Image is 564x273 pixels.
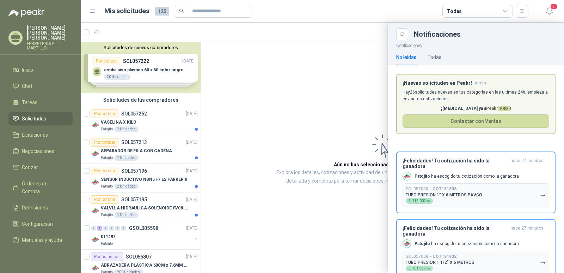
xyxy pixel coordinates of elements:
p: ha escogido tu cotización como la ganadora [415,173,519,179]
span: hace 27 minutos [510,158,544,169]
div: Todas [447,7,462,15]
a: Solicitudes [8,112,73,125]
div: $ [406,198,433,204]
a: Configuración [8,217,73,231]
b: COT181836 [433,186,456,191]
p: SOL057088 → [406,254,456,259]
h1: Mis solicitudes [104,6,149,16]
span: search [179,8,184,13]
span: ahora [475,80,486,86]
span: 112.002 [412,199,430,203]
span: Solicitudes [22,115,46,123]
span: Órdenes de Compra [22,180,66,195]
span: 125 [155,7,169,16]
div: $ [406,266,433,271]
button: Close [396,28,408,40]
p: TUBO PRESION 1 1/2" X 6 METROS [406,260,474,265]
button: ¡Felicidades! Tu cotización ha sido la ganadorahace 27 minutos Company LogoPatojito ha escogido t... [396,152,556,213]
h3: ¡Felicidades! Tu cotización ha sido la ganadora [403,225,508,237]
span: hace 27 minutos [510,225,544,237]
span: Configuración [22,220,53,228]
button: SOL057090→COT181836TUBO PRESION 1" X 6 METROS PAVCO$112.002,80 [403,183,549,207]
span: 161.999 [412,267,430,270]
span: ,80 [426,200,430,203]
p: Notificaciones [388,40,564,49]
div: Todas [428,53,441,61]
span: Manuales y ayuda [22,236,62,244]
div: Notificaciones [414,31,556,38]
span: PRO [498,106,510,111]
span: Remisiones [22,204,48,212]
img: Company Logo [403,240,411,248]
a: Chat [8,79,73,93]
p: FERRETERIA EL MARTILLO [27,42,73,50]
span: ,46 [426,267,430,270]
a: Órdenes de Compra [8,177,73,198]
a: Tareas [8,96,73,109]
button: Contactar con Ventas [403,114,549,128]
img: Company Logo [403,172,411,180]
a: Licitaciones [8,128,73,142]
span: Tareas [22,99,37,106]
b: COT181832 [433,254,456,259]
a: Remisiones [8,201,73,214]
a: Inicio [8,63,73,77]
button: 7 [543,5,556,18]
span: Negociaciones [22,147,54,155]
h3: ¡Felicidades! Tu cotización ha sido la ganadora [403,158,508,169]
p: TUBO PRESION 1" X 6 METROS PAVCO [406,192,482,197]
h3: ¡Nuevas solicitudes en Peakr! [403,80,472,86]
p: SOL057090 → [406,186,456,192]
span: Inicio [22,66,33,74]
img: Logo peakr [8,8,44,17]
a: Manuales y ayuda [8,233,73,247]
a: Negociaciones [8,144,73,158]
p: ha escogido tu cotización como la ganadora [415,241,519,247]
span: Cotizar [22,164,38,171]
p: [PERSON_NAME] [PERSON_NAME] [PERSON_NAME] [27,25,73,40]
div: No leídas [396,53,416,61]
p: Hay 26 solicitudes nuevas en tus categorías en las ultimas 24h, empieza a enviar tus cotizaciones [403,89,549,102]
p: ¡[MEDICAL_DATA] ya a ! [403,105,549,112]
span: Licitaciones [22,131,48,139]
span: 7 [550,3,558,10]
a: Cotizar [8,161,73,174]
span: Chat [22,82,32,90]
span: Peakr [486,106,510,111]
b: Patojito [415,241,430,246]
b: Patojito [415,174,430,179]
